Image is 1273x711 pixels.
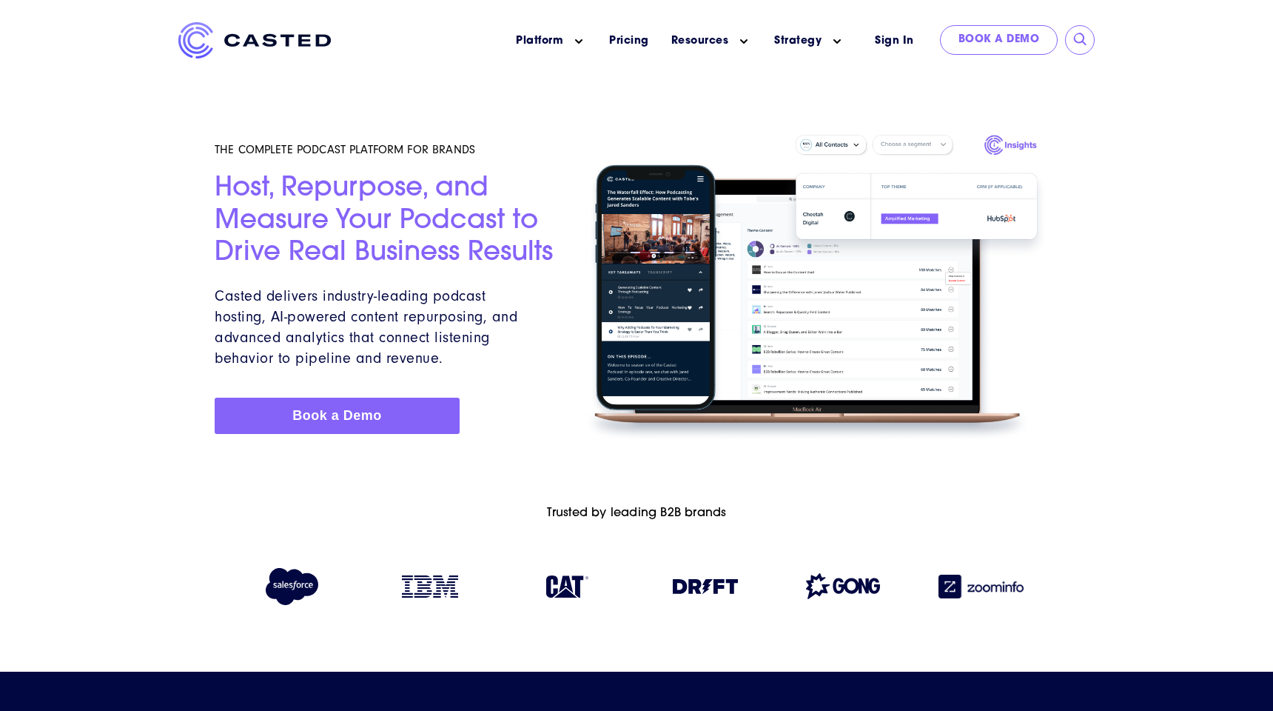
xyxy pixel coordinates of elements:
[215,398,460,434] a: Book a Demo
[215,507,1058,521] h6: Trusted by leading B2B brands
[402,575,458,598] img: IBM logo
[259,568,325,605] img: Salesforce logo
[1073,33,1088,47] input: Submit
[774,33,822,49] a: Strategy
[938,575,1024,598] img: Zoominfo logo
[215,287,517,367] span: Casted delivers industry-leading podcast hosting, AI-powered content repurposing, and advanced an...
[609,33,649,49] a: Pricing
[574,127,1058,449] img: Homepage Hero
[516,33,563,49] a: Platform
[353,22,856,60] nav: Main menu
[671,33,729,49] a: Resources
[856,25,933,57] a: Sign In
[673,579,738,594] img: Drift logo
[178,22,331,59] img: Casted_Logo_Horizontal_FullColor_PUR_BLUE
[806,573,880,599] img: Gong logo
[940,25,1058,55] a: Book a Demo
[292,408,382,423] span: Book a Demo
[215,173,556,270] h2: Host, Repurpose, and Measure Your Podcast to Drive Real Business Results
[546,575,588,598] img: Caterpillar logo
[215,142,556,157] h5: THE COMPLETE PODCAST PLATFORM FOR BRANDS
